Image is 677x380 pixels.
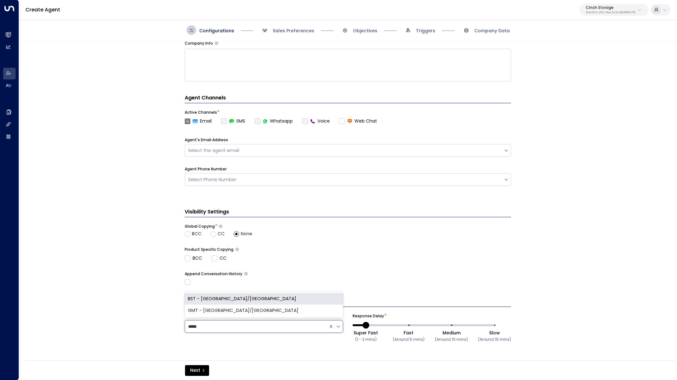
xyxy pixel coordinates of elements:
[255,118,293,124] label: Whatsapp
[302,118,330,124] label: Voice
[221,118,245,124] div: To activate this channel, please go to the Integrations page
[339,118,377,124] label: Web Chat
[185,118,212,124] label: Email
[478,337,511,342] small: (Around 15 mins)
[221,118,245,124] label: SMS
[435,337,468,342] small: (Around 10 mins)
[188,176,500,183] div: Select Phone Number
[185,255,202,262] label: BCC
[579,4,648,16] button: Cinch Storage20dc0344-df52-49ea-bc2a-8bb80861e769
[185,166,227,172] label: Agent Phone Number
[185,94,511,103] h4: Agent Channels
[353,313,384,319] label: Response Delay
[353,28,377,34] span: Objectives
[393,330,425,336] div: Fast
[185,41,213,46] label: Company Info
[185,208,511,217] h3: Visibility Settings
[185,365,209,376] button: Next
[355,337,377,342] small: (1 - 2 mins)
[185,293,343,305] div: BST - [GEOGRAPHIC_DATA]/[GEOGRAPHIC_DATA]
[302,118,330,124] div: To activate this channel, please go to the Integrations page
[235,248,239,251] button: Determine if there should be product-specific CC or BCC rules for all of the agent’s emails. Sele...
[25,6,60,13] a: Create Agent
[185,224,215,229] label: Global Copying
[241,231,252,237] span: None
[218,231,225,237] span: CC
[185,298,511,307] h3: Time Settings
[215,41,218,45] button: Provide a brief overview of your company, including your industry, products or services, and any ...
[255,118,293,124] div: To activate this channel, please go to the Integrations page
[188,147,500,154] div: Select the agent email
[354,330,378,336] div: Super Fast
[192,231,201,237] span: BCC
[416,28,435,34] span: Triggers
[586,11,635,14] p: 20dc0344-df52-49ea-bc2a-8bb80861e769
[244,272,248,275] button: Only use if needed, as email clients normally append the conversation history to outgoing emails....
[393,337,425,342] small: (Around 5 mins)
[199,28,234,34] span: Configurations
[185,271,242,277] label: Append Conversation History
[185,110,217,115] label: Active Channels
[586,6,635,9] p: Cinch Storage
[212,255,227,262] label: CC
[273,28,314,34] span: Sales Preferences
[185,305,343,316] div: GMT - [GEOGRAPHIC_DATA]/[GEOGRAPHIC_DATA]
[474,28,510,34] span: Company Data
[185,247,233,252] label: Product Specific Copying
[478,330,511,336] div: Slow
[185,137,228,143] label: Agent's Email Address
[219,224,222,228] button: Choose whether the agent should include specific emails in the CC or BCC line of all outgoing ema...
[435,330,468,336] div: Medium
